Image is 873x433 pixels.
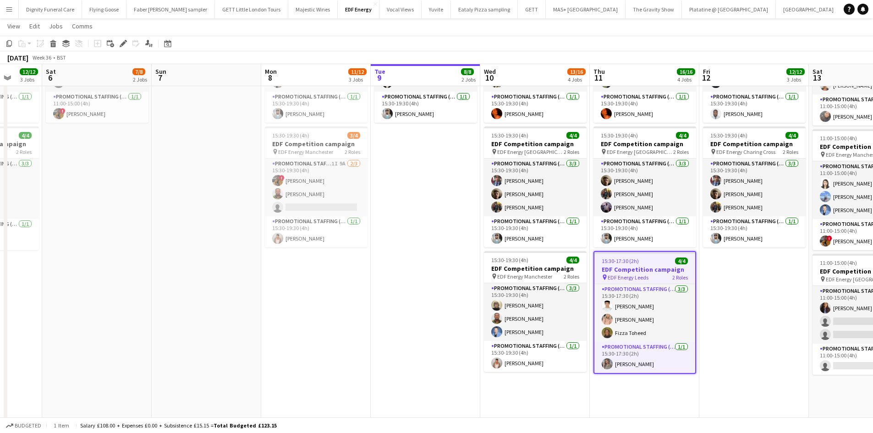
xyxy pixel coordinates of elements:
[484,140,587,148] h3: EDF Competition campaign
[154,72,166,83] span: 7
[265,126,368,247] app-job-card: 15:30-19:30 (4h)3/4EDF Competition campaign EDF Energy Manchester2 RolesPromotional Staffing (Fly...
[703,140,806,148] h3: EDF Competition campaign
[703,216,806,247] app-card-role: Promotional Staffing (Team Leader)1/115:30-19:30 (4h)[PERSON_NAME]
[15,422,41,429] span: Budgeted
[484,264,587,273] h3: EDF Competition campaign
[787,76,804,83] div: 3 Jobs
[702,72,710,83] span: 12
[820,259,857,266] span: 11:00-15:00 (4h)
[19,0,82,18] button: Dignity Funeral Care
[126,0,215,18] button: Faber [PERSON_NAME] sampler
[484,159,587,216] app-card-role: Promotional Staffing (Flyering Staff)3/315:30-19:30 (4h)[PERSON_NAME][PERSON_NAME][PERSON_NAME]
[518,0,546,18] button: GETT
[602,258,639,264] span: 15:30-17:30 (2h)
[785,132,798,139] span: 4/4
[347,132,360,139] span: 3/4
[601,132,638,139] span: 15:30-19:30 (4h)
[703,92,806,123] app-card-role: Promotional Staffing (Team Leader)1/115:30-19:30 (4h)[PERSON_NAME]
[57,54,66,61] div: BST
[483,72,496,83] span: 10
[278,148,333,155] span: EDF Energy Manchester
[677,68,695,75] span: 16/16
[82,0,126,18] button: Flying Goose
[20,68,38,75] span: 12/12
[68,20,96,32] a: Comms
[265,159,368,216] app-card-role: Promotional Staffing (Flyering Staff)1I9A2/315:30-19:30 (4h)![PERSON_NAME][PERSON_NAME]
[820,135,857,142] span: 11:00-15:00 (4h)
[682,0,776,18] button: Platatine @ [GEOGRAPHIC_DATA]
[264,72,277,83] span: 8
[373,72,385,83] span: 9
[593,92,696,123] app-card-role: Promotional Staffing (Team Leader)1/115:30-19:30 (4h)[PERSON_NAME]
[710,132,747,139] span: 15:30-19:30 (4h)
[49,22,63,30] span: Jobs
[783,148,798,155] span: 2 Roles
[484,126,587,247] app-job-card: 15:30-19:30 (4h)4/4EDF Competition campaign EDF Energy [GEOGRAPHIC_DATA]2 RolesPromotional Staffi...
[451,0,518,18] button: Eataly Pizza sampling
[20,76,38,83] div: 3 Jobs
[46,92,148,123] app-card-role: Promotional Staffing (Team Leader)1/111:00-15:00 (4h)![PERSON_NAME]
[26,20,44,32] a: Edit
[592,72,605,83] span: 11
[497,148,564,155] span: EDF Energy [GEOGRAPHIC_DATA]
[133,76,147,83] div: 2 Jobs
[484,216,587,247] app-card-role: Promotional Staffing (Team Leader)1/115:30-19:30 (4h)[PERSON_NAME]
[593,126,696,247] app-job-card: 15:30-19:30 (4h)4/4EDF Competition campaign EDF Energy [GEOGRAPHIC_DATA]2 RolesPromotional Staffi...
[461,76,476,83] div: 2 Jobs
[607,148,673,155] span: EDF Energy [GEOGRAPHIC_DATA]
[272,132,309,139] span: 15:30-19:30 (4h)
[497,273,552,280] span: EDF Energy Manchester
[30,54,53,61] span: Week 36
[491,132,528,139] span: 15:30-19:30 (4h)
[461,68,474,75] span: 8/8
[675,258,688,264] span: 4/4
[422,0,451,18] button: Yuvite
[594,342,695,373] app-card-role: Promotional Staffing (Team Leader)1/115:30-17:30 (2h)[PERSON_NAME]
[593,251,696,374] app-job-card: 15:30-17:30 (2h)4/4EDF Competition campaign EDF Energy Leeds2 RolesPromotional Staffing (Flyering...
[374,92,477,123] app-card-role: Promotional Staffing (Team Leader)1/115:30-19:30 (4h)[PERSON_NAME]
[567,68,586,75] span: 13/16
[813,67,823,76] span: Sat
[288,0,338,18] button: Majestic Wines
[265,140,368,148] h3: EDF Competition campaign
[811,72,823,83] span: 13
[594,265,695,274] h3: EDF Competition campaign
[44,72,56,83] span: 6
[703,126,806,247] app-job-card: 15:30-19:30 (4h)4/4EDF Competition campaign EDF Energy Charing Cross2 RolesPromotional Staffing (...
[155,67,166,76] span: Sun
[566,132,579,139] span: 4/4
[786,68,805,75] span: 12/12
[776,0,841,18] button: [GEOGRAPHIC_DATA]
[214,422,277,429] span: Total Budgeted £123.15
[265,67,277,76] span: Mon
[348,68,367,75] span: 11/12
[491,257,528,263] span: 15:30-19:30 (4h)
[349,76,366,83] div: 3 Jobs
[484,251,587,372] app-job-card: 15:30-19:30 (4h)4/4EDF Competition campaign EDF Energy Manchester2 RolesPromotional Staffing (Fly...
[279,175,285,181] span: !
[626,0,682,18] button: The Gravity Show
[374,67,385,76] span: Tue
[703,67,710,76] span: Fri
[80,422,277,429] div: Salary £108.00 + Expenses £0.00 + Subsistence £15.15 =
[568,76,585,83] div: 4 Jobs
[484,92,587,123] app-card-role: Promotional Staffing (Team Leader)1/115:30-19:30 (4h)[PERSON_NAME]
[5,421,43,431] button: Budgeted
[265,216,368,247] app-card-role: Promotional Staffing (Team Leader)1/115:30-19:30 (4h)[PERSON_NAME]
[4,20,24,32] a: View
[672,274,688,281] span: 2 Roles
[46,67,56,76] span: Sat
[484,67,496,76] span: Wed
[345,148,360,155] span: 2 Roles
[564,273,579,280] span: 2 Roles
[566,257,579,263] span: 4/4
[19,132,32,139] span: 4/4
[593,140,696,148] h3: EDF Competition campaign
[593,159,696,216] app-card-role: Promotional Staffing (Flyering Staff)3/315:30-19:30 (4h)[PERSON_NAME][PERSON_NAME][PERSON_NAME]
[50,422,72,429] span: 1 item
[594,284,695,342] app-card-role: Promotional Staffing (Flyering Staff)3/315:30-17:30 (2h)[PERSON_NAME][PERSON_NAME]Fizza Toheed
